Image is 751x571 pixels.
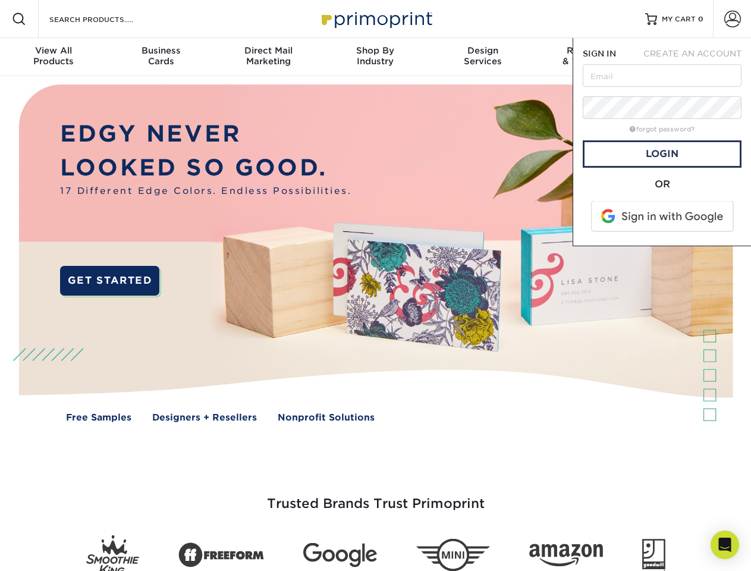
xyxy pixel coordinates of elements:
a: forgot password? [630,126,695,133]
a: Resources& Templates [536,38,643,76]
span: MY CART [662,14,696,24]
div: Open Intercom Messenger [711,531,739,559]
img: Goodwill [642,539,665,571]
a: Direct MailMarketing [215,38,322,76]
span: Design [429,45,536,56]
div: Marketing [215,45,322,67]
a: DesignServices [429,38,536,76]
div: Industry [322,45,429,67]
a: BusinessCards [107,38,214,76]
div: OR [583,177,741,192]
div: & Templates [536,45,643,67]
div: Cards [107,45,214,67]
h3: Trusted Brands Trust Primoprint [28,468,724,526]
a: GET STARTED [60,266,159,296]
iframe: Google Customer Reviews [3,535,101,567]
span: SIGN IN [583,49,616,58]
a: Free Samples [66,411,131,425]
img: Amazon [529,544,603,567]
a: Shop ByIndustry [322,38,429,76]
img: Primoprint [316,6,435,32]
input: Email [583,64,741,87]
a: Nonprofit Solutions [278,411,375,425]
a: Login [583,140,741,168]
div: Services [429,45,536,67]
p: LOOKED SO GOOD. [60,151,351,185]
span: Resources [536,45,643,56]
input: SEARCH PRODUCTS..... [48,12,164,26]
a: Designers + Resellers [152,411,257,425]
span: Direct Mail [215,45,322,56]
p: EDGY NEVER [60,117,351,151]
img: Google [303,543,377,567]
span: 17 Different Edge Colors. Endless Possibilities. [60,184,351,198]
span: Business [107,45,214,56]
span: Shop By [322,45,429,56]
span: CREATE AN ACCOUNT [643,49,741,58]
span: 0 [698,15,703,23]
